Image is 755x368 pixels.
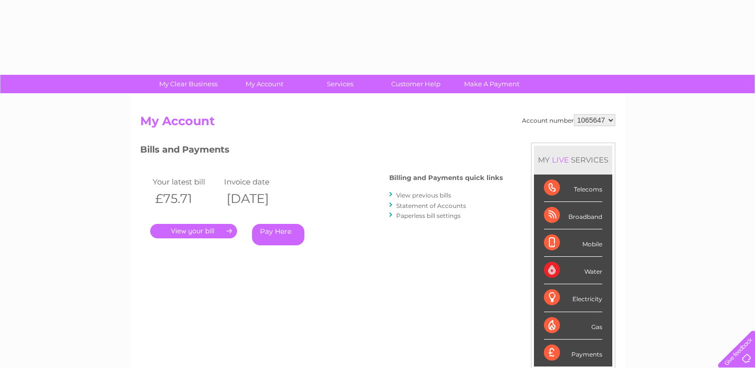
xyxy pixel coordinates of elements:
[544,257,602,284] div: Water
[544,284,602,312] div: Electricity
[544,229,602,257] div: Mobile
[252,224,304,245] a: Pay Here
[544,175,602,202] div: Telecoms
[140,114,615,133] h2: My Account
[389,174,503,182] h4: Billing and Payments quick links
[544,312,602,340] div: Gas
[396,191,451,199] a: View previous bills
[522,114,615,126] div: Account number
[544,340,602,367] div: Payments
[222,188,293,209] th: [DATE]
[150,175,222,188] td: Your latest bill
[150,188,222,209] th: £75.71
[375,75,457,93] a: Customer Help
[396,202,466,209] a: Statement of Accounts
[396,212,461,219] a: Paperless bill settings
[222,175,293,188] td: Invoice date
[223,75,305,93] a: My Account
[550,155,571,165] div: LIVE
[150,224,237,238] a: .
[299,75,381,93] a: Services
[544,202,602,229] div: Broadband
[140,143,503,160] h3: Bills and Payments
[147,75,230,93] a: My Clear Business
[451,75,533,93] a: Make A Payment
[534,146,612,174] div: MY SERVICES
